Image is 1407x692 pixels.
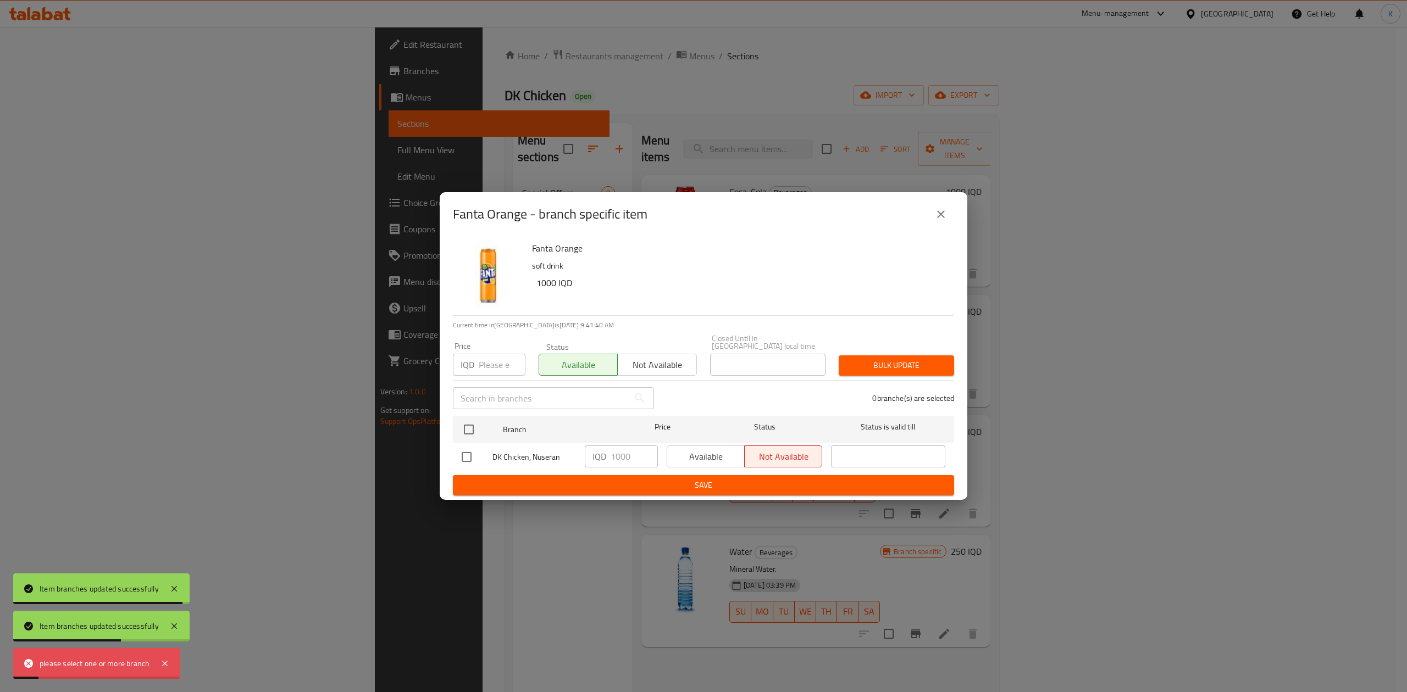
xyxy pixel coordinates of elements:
[453,387,629,409] input: Search in branches
[532,241,945,256] h6: Fanta Orange
[708,420,822,434] span: Status
[539,354,618,376] button: Available
[617,354,696,376] button: Not available
[453,475,954,495] button: Save
[592,450,606,463] p: IQD
[622,357,692,373] span: Not available
[839,355,954,376] button: Bulk update
[626,420,699,434] span: Price
[40,583,159,595] div: Item branches updated successfully
[492,450,576,464] span: DK Chicken, Nuseran
[461,358,474,371] p: IQD
[536,275,945,291] h6: 1000 IQD
[40,620,159,632] div: Item branches updated successfully
[453,205,647,223] h2: Fanta Orange - branch specific item
[831,420,945,434] span: Status is valid till
[479,354,525,376] input: Please enter price
[453,320,954,330] p: Current time in [GEOGRAPHIC_DATA] is [DATE] 9:41:40 AM
[872,393,954,404] p: 0 branche(s) are selected
[462,478,945,492] span: Save
[611,445,658,467] input: Please enter price
[40,657,149,669] div: please select one or more branch
[928,201,954,227] button: close
[544,357,613,373] span: Available
[532,259,945,273] p: soft drink
[503,423,617,437] span: Branch
[847,359,945,372] span: Bulk update
[453,241,523,311] img: Fanta Orange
